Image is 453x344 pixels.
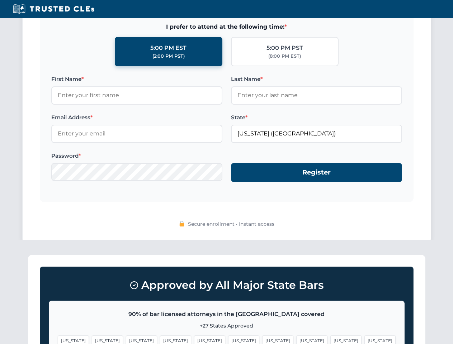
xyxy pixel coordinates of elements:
[231,163,402,182] button: Register
[51,75,222,83] label: First Name
[51,152,222,160] label: Password
[268,53,301,60] div: (8:00 PM EST)
[188,220,274,228] span: Secure enrollment • Instant access
[51,125,222,143] input: Enter your email
[51,113,222,122] label: Email Address
[51,86,222,104] input: Enter your first name
[49,276,405,295] h3: Approved by All Major State Bars
[179,221,185,226] img: 🔒
[231,86,402,104] input: Enter your last name
[11,4,96,14] img: Trusted CLEs
[51,22,402,32] span: I prefer to attend at the following time:
[231,113,402,122] label: State
[231,125,402,143] input: Florida (FL)
[150,43,187,53] div: 5:00 PM EST
[58,322,396,330] p: +27 States Approved
[58,310,396,319] p: 90% of bar licensed attorneys in the [GEOGRAPHIC_DATA] covered
[152,53,185,60] div: (2:00 PM PST)
[231,75,402,83] label: Last Name
[266,43,303,53] div: 5:00 PM PST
